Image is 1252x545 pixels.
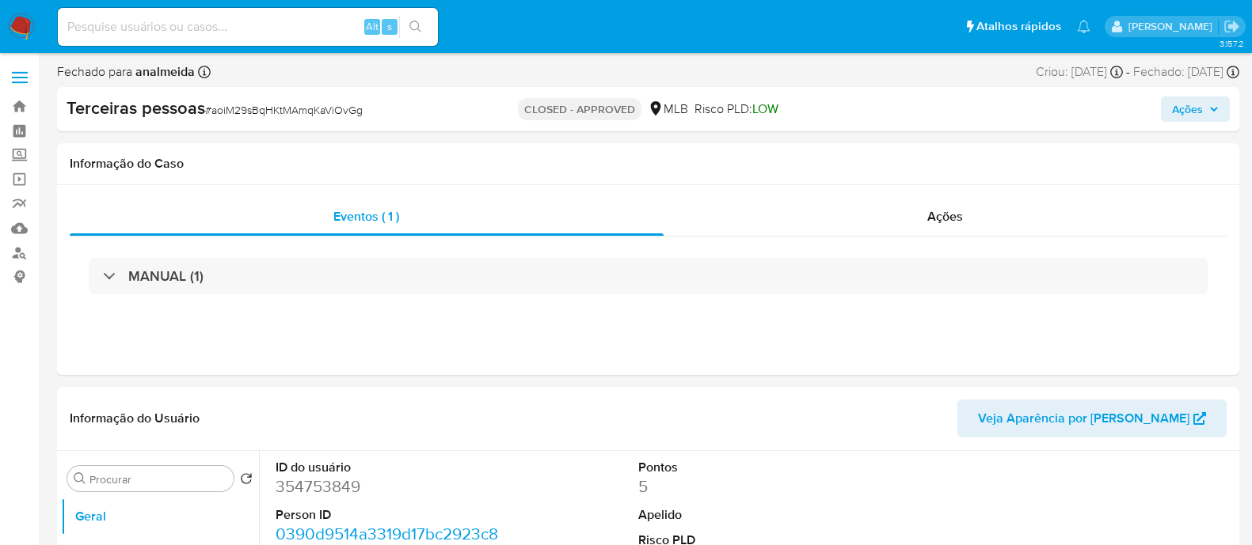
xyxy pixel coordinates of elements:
p: CLOSED - APPROVED [518,98,641,120]
a: Notificações [1077,20,1090,33]
dt: Apelido [638,506,865,524]
button: Procurar [74,472,86,485]
h3: MANUAL (1) [128,267,204,285]
span: Ações [1172,97,1203,122]
span: s [387,19,392,34]
button: Retornar ao pedido padrão [240,472,253,490]
span: Risco PLD: [694,100,778,118]
span: - [1126,63,1130,81]
div: Fechado: [DATE] [1133,63,1239,81]
a: Sair [1223,18,1240,35]
input: Procurar [89,472,227,486]
b: Terceiras pessoas [67,95,205,120]
button: Geral [61,498,259,536]
input: Pesquise usuários ou casos... [58,17,438,37]
span: Eventos ( 1 ) [333,207,399,225]
dd: 5 [638,475,865,498]
span: Fechado para [57,63,195,81]
span: Ações [927,207,963,225]
dt: ID do usuário [276,459,502,476]
button: search-icon [399,16,432,38]
span: LOW [752,100,778,118]
span: # aoiM29sBqHKtMAmqKaViOvGg [205,102,363,118]
h1: Informação do Usuário [70,411,200,426]
dt: Pontos [638,459,865,476]
b: analmeida [132,62,195,81]
span: Atalhos rápidos [976,18,1061,35]
div: MLB [648,100,688,118]
span: Veja Aparência por [PERSON_NAME] [978,399,1189,437]
button: Veja Aparência por [PERSON_NAME] [957,399,1227,437]
dd: 354753849 [276,475,502,498]
dt: Person ID [276,506,502,524]
button: Ações [1161,97,1230,122]
div: Criou: [DATE] [1036,63,1123,81]
p: anna.almeida@mercadopago.com.br [1128,19,1218,34]
div: MANUAL (1) [89,258,1208,294]
h1: Informação do Caso [70,156,1227,172]
span: Alt [366,19,379,34]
